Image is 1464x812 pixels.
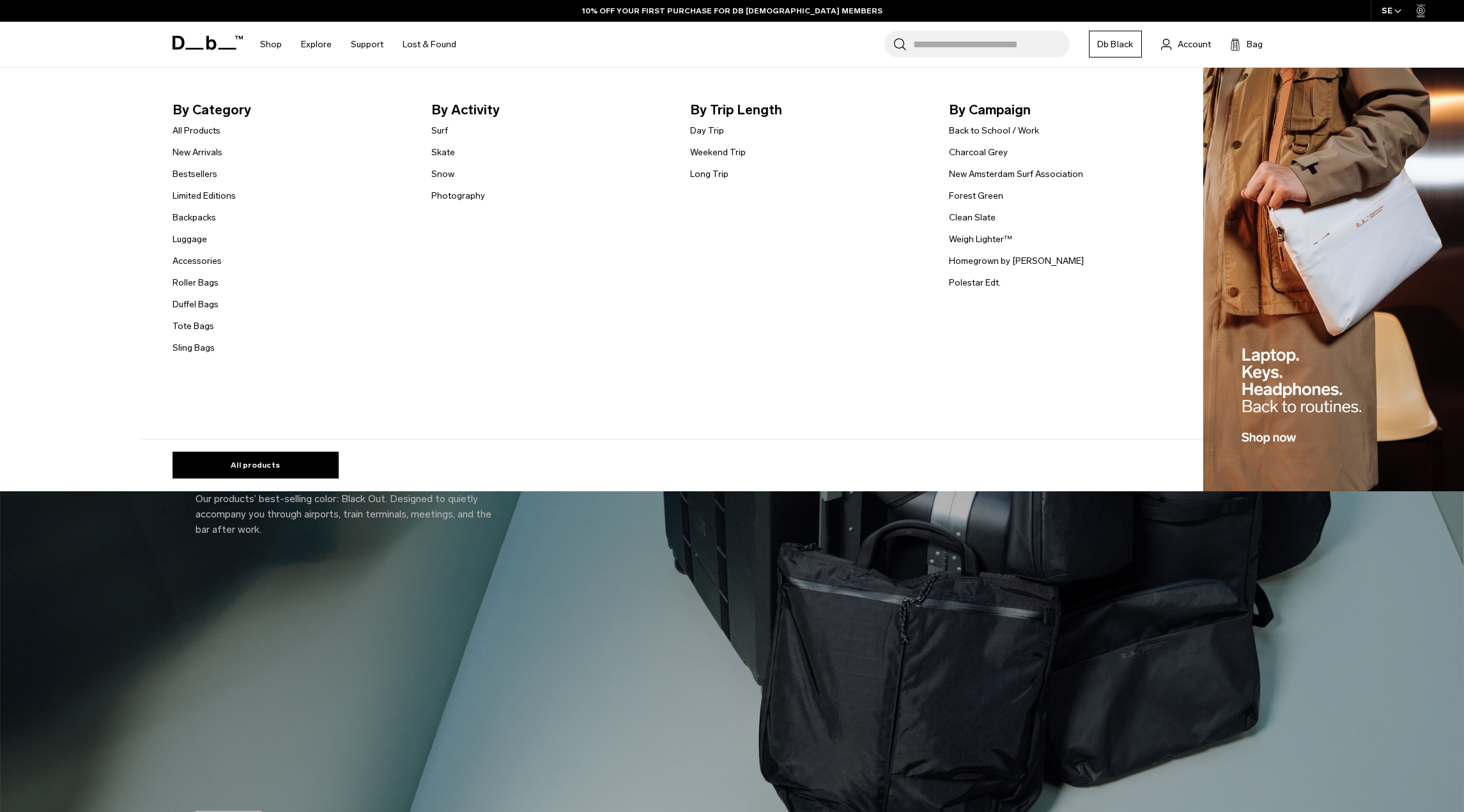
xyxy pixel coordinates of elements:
[173,276,219,289] a: Roller Bags
[690,146,746,159] a: Weekend Trip
[173,233,207,246] a: Luggage
[403,22,456,67] a: Lost & Found
[173,100,411,120] span: By Category
[431,100,670,120] span: By Activity
[431,146,455,159] a: Skate
[431,167,454,181] a: Snow
[1161,36,1211,52] a: Account
[949,211,996,224] a: Clean Slate
[1230,36,1263,52] button: Bag
[260,22,282,67] a: Shop
[949,254,1084,268] a: Homegrown by [PERSON_NAME]
[690,100,928,120] span: By Trip Length
[1178,38,1211,51] span: Account
[949,124,1039,137] a: Back to School / Work
[582,5,882,17] a: 10% OFF YOUR FIRST PURCHASE FOR DB [DEMOGRAPHIC_DATA] MEMBERS
[173,254,222,268] a: Accessories
[949,233,1012,246] a: Weigh Lighter™
[301,22,332,67] a: Explore
[949,276,1001,289] a: Polestar Edt.
[173,452,339,479] a: All products
[351,22,383,67] a: Support
[431,189,485,203] a: Photography
[949,100,1187,120] span: By Campaign
[1247,38,1263,51] span: Bag
[949,167,1083,181] a: New Amsterdam Surf Association
[949,189,1003,203] a: Forest Green
[1089,31,1142,57] a: Db Black
[1203,68,1464,492] img: Db
[173,124,220,137] a: All Products
[173,189,236,203] a: Limited Editions
[250,22,466,67] nav: Main Navigation
[690,124,724,137] a: Day Trip
[173,319,214,333] a: Tote Bags
[173,211,216,224] a: Backpacks
[431,124,448,137] a: Surf
[173,298,219,311] a: Duffel Bags
[173,167,217,181] a: Bestsellers
[949,146,1008,159] a: Charcoal Grey
[173,146,222,159] a: New Arrivals
[173,341,215,355] a: Sling Bags
[690,167,728,181] a: Long Trip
